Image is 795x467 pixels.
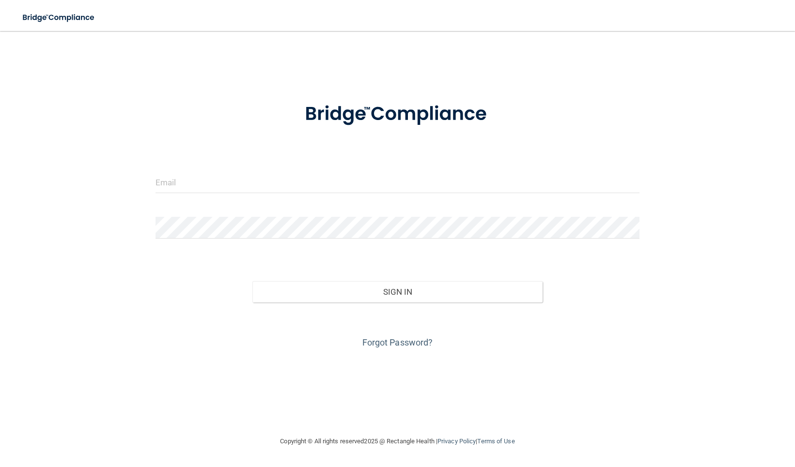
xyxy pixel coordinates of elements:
[477,437,514,445] a: Terms of Use
[252,281,543,302] button: Sign In
[437,437,476,445] a: Privacy Policy
[156,171,639,193] input: Email
[362,337,433,347] a: Forgot Password?
[221,426,575,457] div: Copyright © All rights reserved 2025 @ Rectangle Health | |
[15,8,104,28] img: bridge_compliance_login_screen.278c3ca4.svg
[285,89,511,139] img: bridge_compliance_login_screen.278c3ca4.svg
